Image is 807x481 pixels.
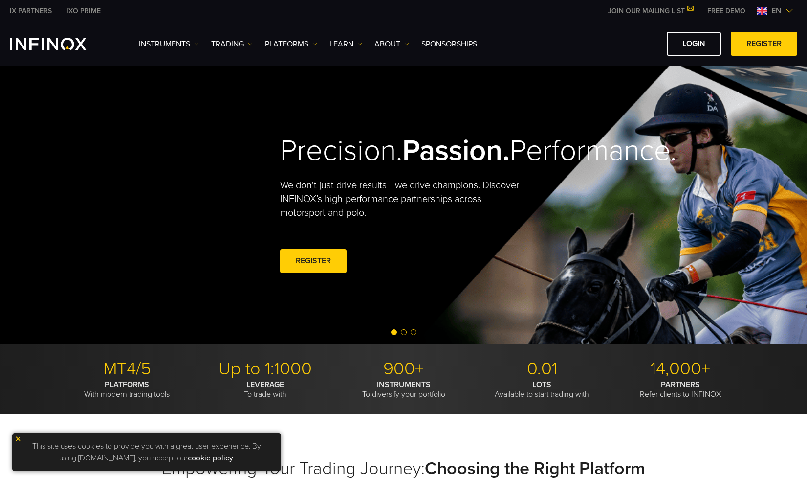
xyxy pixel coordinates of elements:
a: LOGIN [667,32,721,56]
span: Go to slide 2 [401,329,407,335]
strong: LEVERAGE [246,380,284,389]
a: cookie policy [188,453,233,463]
a: Learn [329,38,362,50]
p: Refer clients to INFINOX [615,380,746,399]
a: TRADING [211,38,253,50]
span: Go to slide 3 [411,329,416,335]
a: INFINOX [2,6,59,16]
a: INFINOX [59,6,108,16]
h2: Empowering Your Trading Journey: [62,458,746,480]
p: MT4/5 [62,358,193,380]
span: en [767,5,785,17]
h2: Precision. Performance. [280,133,588,169]
a: REGISTER [731,32,797,56]
strong: Choosing the Right Platform [425,458,645,479]
strong: INSTRUMENTS [377,380,431,389]
span: Go to slide 1 [391,329,397,335]
p: 0.01 [477,358,608,380]
strong: PLATFORMS [105,380,149,389]
a: REGISTER [280,249,347,273]
a: PLATFORMS [265,38,317,50]
p: We don't just drive results—we drive champions. Discover INFINOX’s high-performance partnerships ... [280,179,526,220]
a: INFINOX MENU [700,6,753,16]
p: This site uses cookies to provide you with a great user experience. By using [DOMAIN_NAME], you a... [17,438,276,466]
strong: LOTS [532,380,551,389]
p: With modern trading tools [62,380,193,399]
strong: Passion. [402,133,510,168]
p: To trade with [200,380,331,399]
img: yellow close icon [15,435,22,442]
p: Up to 1:1000 [200,358,331,380]
a: SPONSORSHIPS [421,38,477,50]
a: ABOUT [374,38,409,50]
p: 900+ [338,358,469,380]
p: To diversify your portfolio [338,380,469,399]
strong: PARTNERS [661,380,700,389]
a: JOIN OUR MAILING LIST [601,7,700,15]
p: 14,000+ [615,358,746,380]
p: Available to start trading with [477,380,608,399]
a: Instruments [139,38,199,50]
a: INFINOX Logo [10,38,109,50]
